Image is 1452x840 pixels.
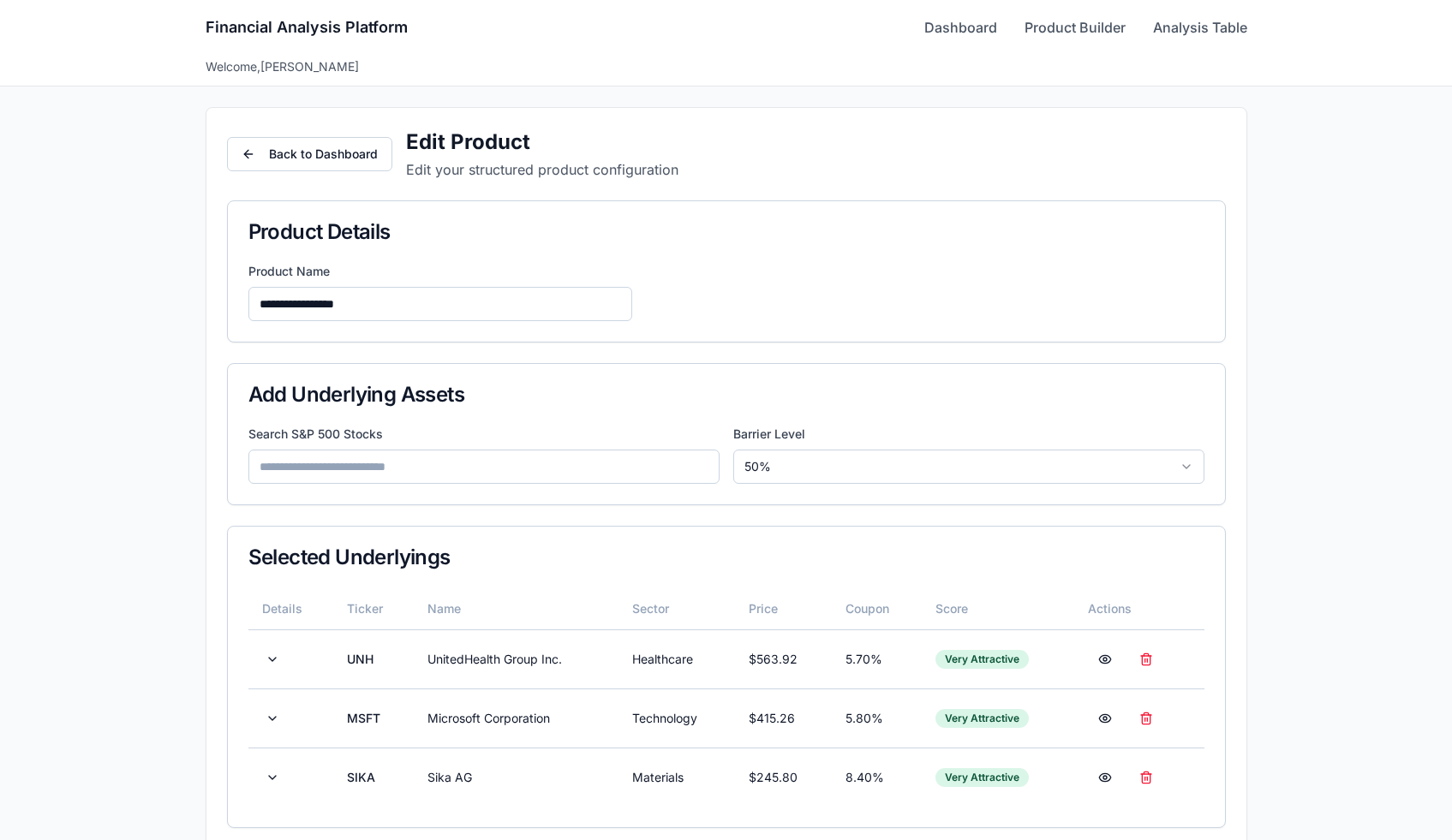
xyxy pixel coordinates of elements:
[618,688,735,748] td: Technology
[414,748,618,807] td: Sika AG
[618,588,735,629] th: Sector
[935,709,1029,728] div: Very Attractive
[333,588,414,629] th: Ticker
[935,768,1029,787] div: Very Attractive
[832,688,922,748] td: 5.80 %
[1153,17,1247,38] a: Analysis Table
[248,426,720,443] label: Search S&P 500 Stocks
[735,748,831,807] td: $ 245.80
[206,15,408,39] h1: Financial Analysis Platform
[832,629,922,688] td: 5.70 %
[414,629,618,688] td: UnitedHealth Group Inc.
[248,547,1204,568] div: Selected Underlyings
[248,222,1204,242] div: Product Details
[227,137,392,171] button: Back to Dashboard
[333,629,414,688] td: UNH
[832,748,922,807] td: 8.40 %
[1074,588,1204,629] th: Actions
[832,588,922,629] th: Coupon
[735,688,831,748] td: $ 415.26
[735,629,831,688] td: $ 563.92
[414,588,618,629] th: Name
[248,588,334,629] th: Details
[333,748,414,807] td: SIKA
[618,748,735,807] td: Materials
[935,650,1029,669] div: Very Attractive
[922,588,1074,629] th: Score
[924,17,997,38] a: Dashboard
[406,159,678,180] p: Edit your structured product configuration
[206,58,1247,75] div: Welcome, [PERSON_NAME]
[414,688,618,748] td: Microsoft Corporation
[733,426,1204,443] label: Barrier Level
[406,128,678,156] h2: Edit Product
[248,384,1204,405] div: Add Underlying Assets
[735,588,831,629] th: Price
[333,688,414,748] td: MSFT
[248,263,1204,280] label: Product Name
[618,629,735,688] td: Healthcare
[1025,17,1126,38] a: Product Builder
